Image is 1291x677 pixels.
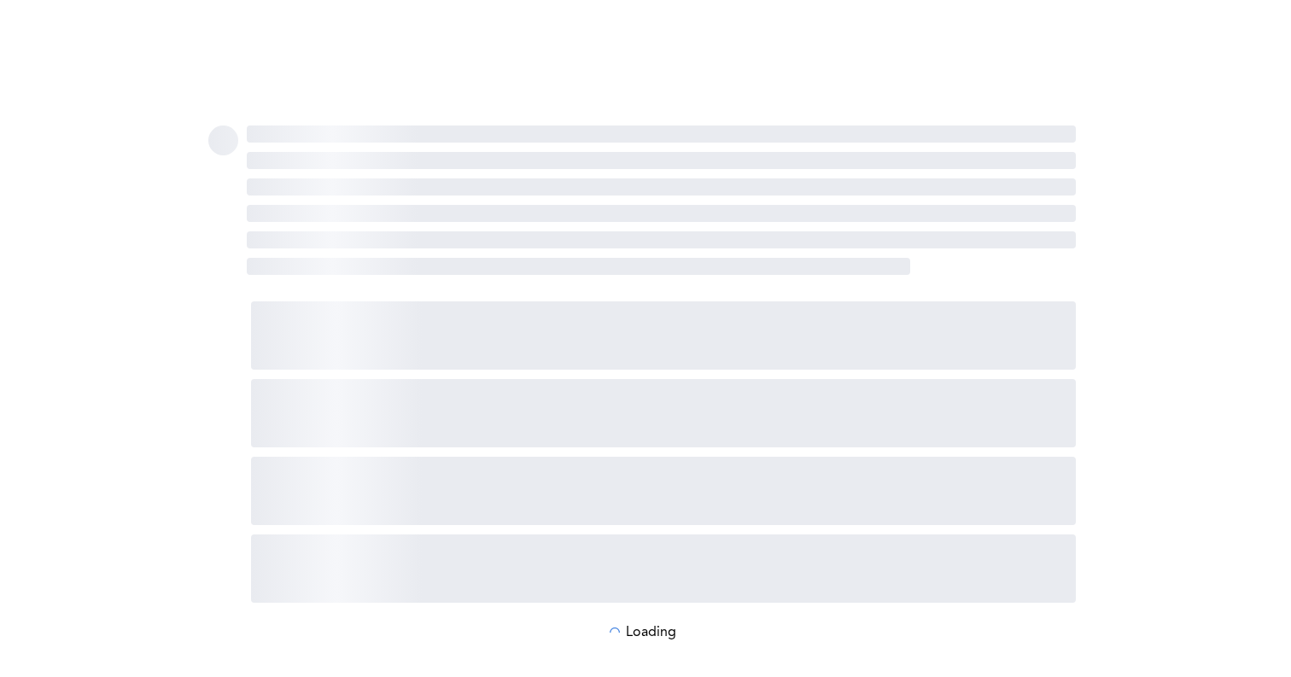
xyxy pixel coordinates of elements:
p: Loading [626,625,676,640]
span: ‌ [247,152,1076,169]
span: ‌ [251,379,1076,447]
span: ‌ [247,258,910,275]
span: ‌ [208,125,238,155]
span: ‌ [251,301,1076,370]
span: ‌ [247,125,1076,143]
span: ‌ [247,205,1076,222]
span: ‌ [247,231,1076,248]
span: ‌ [251,457,1076,525]
span: ‌ [247,178,1076,196]
span: ‌ [251,534,1076,603]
